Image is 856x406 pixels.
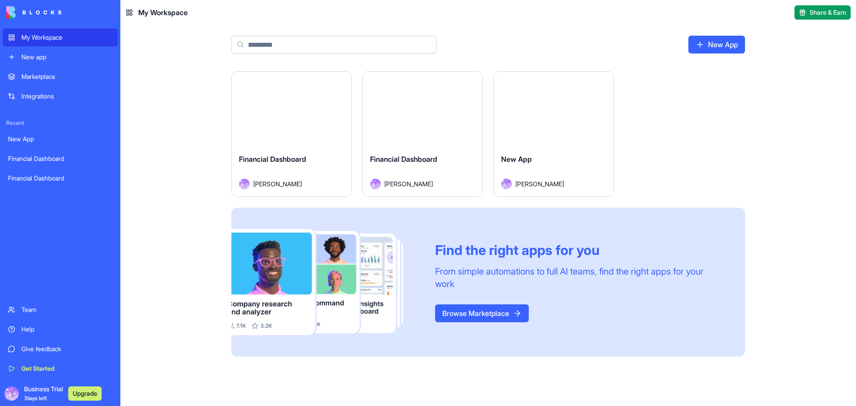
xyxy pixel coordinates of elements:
[24,385,63,402] span: Business Trial
[515,179,564,189] span: [PERSON_NAME]
[384,179,433,189] span: [PERSON_NAME]
[21,92,112,101] div: Integrations
[3,150,118,168] a: Financial Dashboard
[3,29,118,46] a: My Workspace
[24,395,47,402] span: 7 days left
[3,130,118,148] a: New App
[501,155,532,164] span: New App
[8,174,112,183] div: Financial Dashboard
[370,179,381,189] img: Avatar
[253,179,302,189] span: [PERSON_NAME]
[688,36,745,53] a: New App
[21,364,112,373] div: Get Started
[21,33,112,42] div: My Workspace
[68,386,102,401] button: Upgrade
[239,155,306,164] span: Financial Dashboard
[3,87,118,105] a: Integrations
[435,304,529,322] a: Browse Marketplace
[8,154,112,163] div: Financial Dashboard
[231,229,421,336] img: Frame_181_egmpey.png
[3,301,118,319] a: Team
[3,320,118,338] a: Help
[8,135,112,144] div: New App
[501,179,512,189] img: Avatar
[370,155,437,164] span: Financial Dashboard
[494,71,614,197] a: New AppAvatar[PERSON_NAME]
[3,119,118,127] span: Recent
[810,8,846,17] span: Share & Earn
[231,71,352,197] a: Financial DashboardAvatar[PERSON_NAME]
[435,265,724,290] div: From simple automations to full AI teams, find the right apps for your work
[21,344,112,353] div: Give feedback
[4,386,19,401] img: ACg8ocK7tC6GmUTa3wYSindAyRLtnC5UahbIIijpwl7Jo_uOzWMSvt0=s96-c
[21,53,112,62] div: New app
[6,6,62,19] img: logo
[239,179,250,189] img: Avatar
[794,5,851,20] button: Share & Earn
[3,68,118,86] a: Marketplace
[435,242,724,258] div: Find the right apps for you
[21,72,112,81] div: Marketplace
[362,71,483,197] a: Financial DashboardAvatar[PERSON_NAME]
[21,325,112,334] div: Help
[3,48,118,66] a: New app
[3,169,118,187] a: Financial Dashboard
[21,305,112,314] div: Team
[3,360,118,377] a: Get Started
[3,340,118,358] a: Give feedback
[138,7,188,18] span: My Workspace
